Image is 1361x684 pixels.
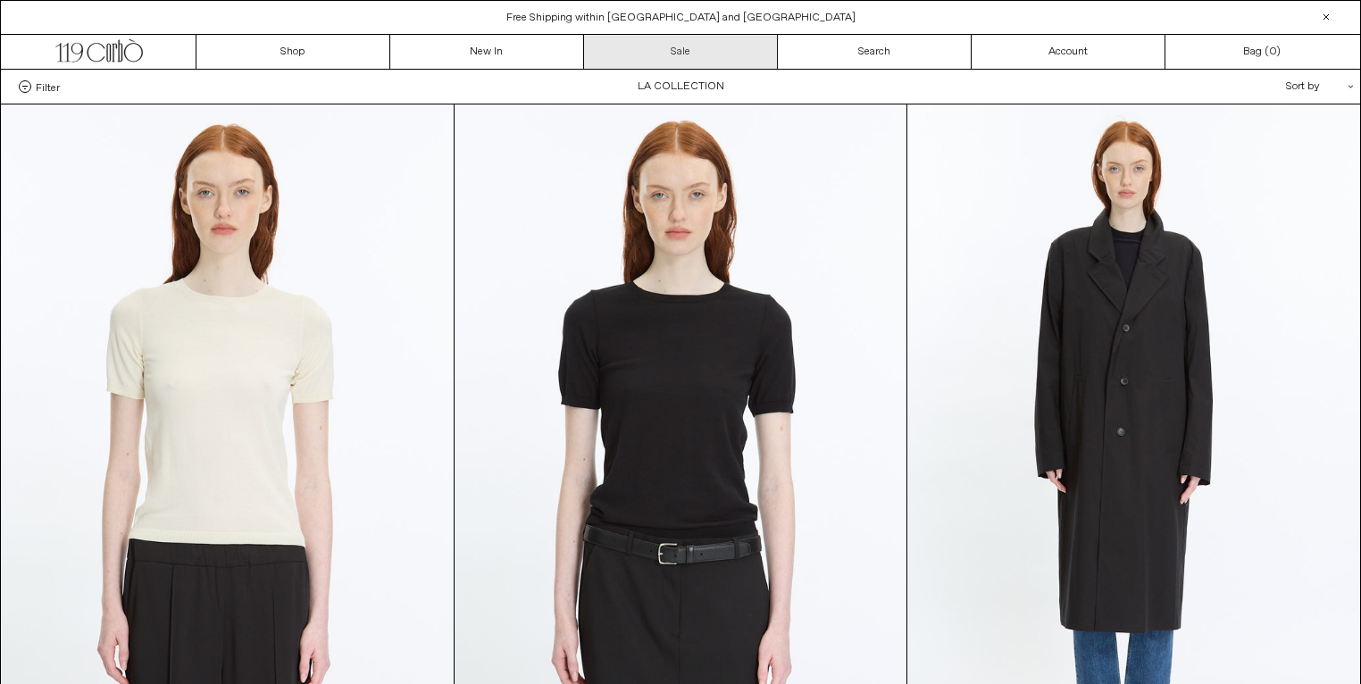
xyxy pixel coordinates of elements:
[390,35,584,69] a: New In
[584,35,778,69] a: Sale
[1269,45,1276,59] span: 0
[1181,70,1342,104] div: Sort by
[972,35,1165,69] a: Account
[1269,44,1281,60] span: )
[36,80,60,93] span: Filter
[506,11,856,25] a: Free Shipping within [GEOGRAPHIC_DATA] and [GEOGRAPHIC_DATA]
[196,35,390,69] a: Shop
[778,35,972,69] a: Search
[1165,35,1359,69] a: Bag ()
